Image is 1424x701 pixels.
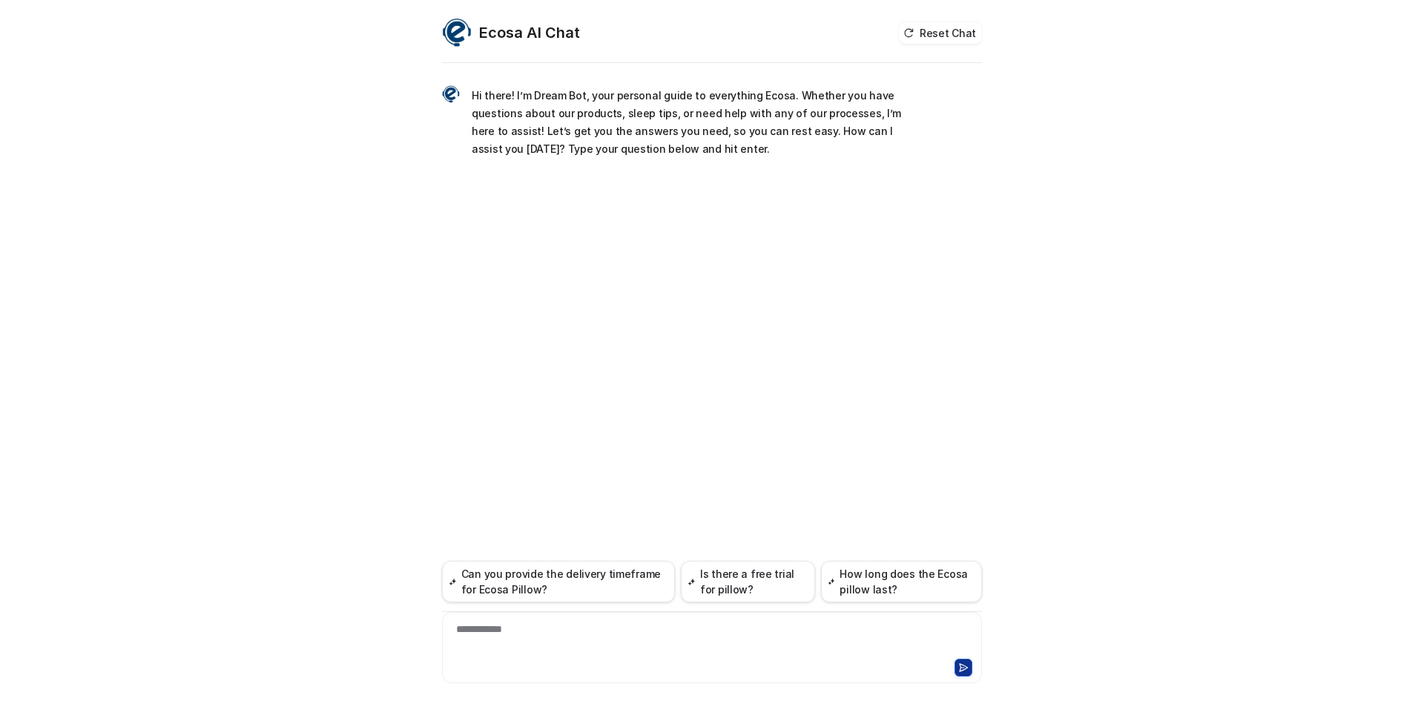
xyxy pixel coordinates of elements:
[681,561,815,602] button: Is there a free trial for pillow?
[442,561,675,602] button: Can you provide the delivery timeframe for Ecosa Pillow?
[442,18,472,47] img: Widget
[472,87,906,158] p: Hi there! I’m Dream Bot, your personal guide to everything Ecosa. Whether you have questions abou...
[899,22,982,44] button: Reset Chat
[442,85,460,103] img: Widget
[479,22,580,43] h2: Ecosa AI Chat
[821,561,982,602] button: How long does the Ecosa pillow last?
